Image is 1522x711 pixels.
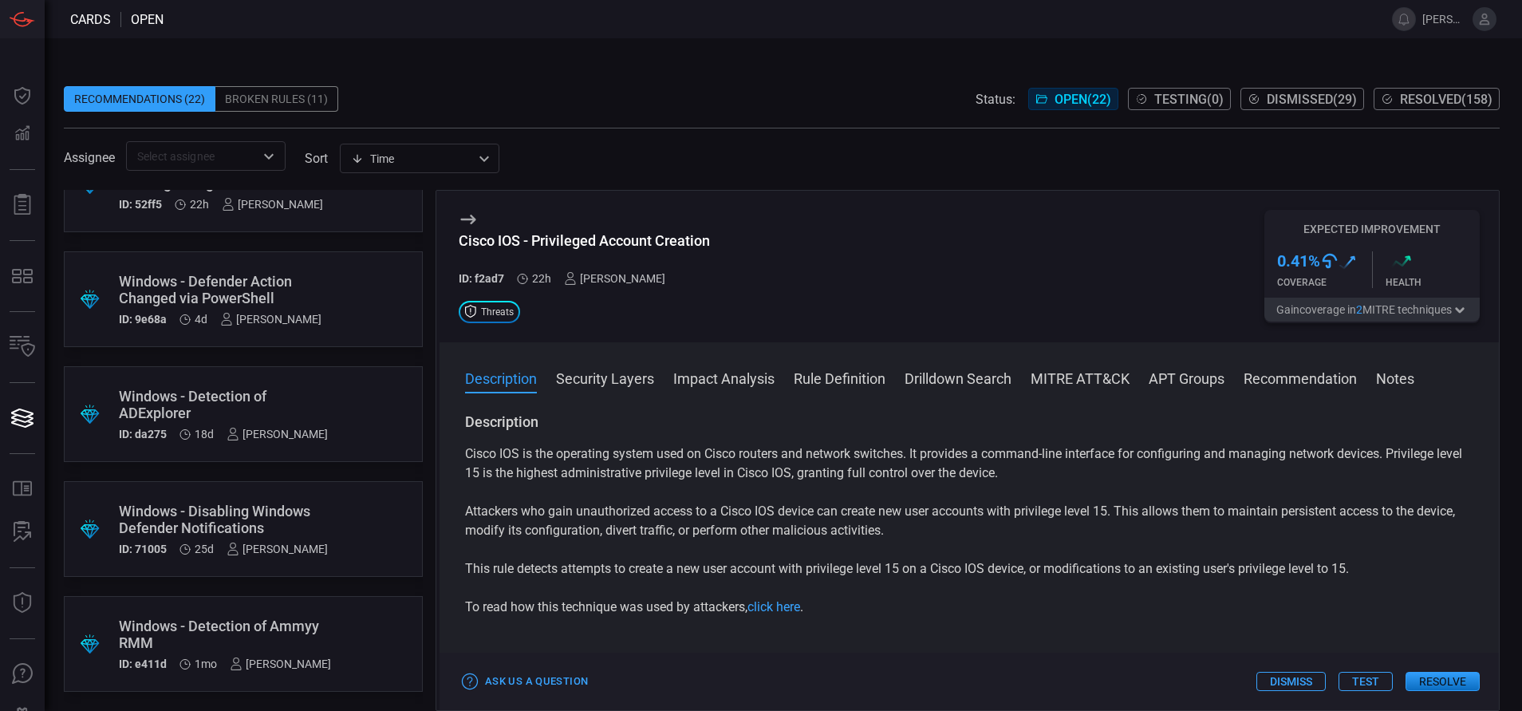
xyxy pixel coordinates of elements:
a: click here [747,599,800,614]
h5: ID: f2ad7 [459,272,504,285]
span: Assignee [64,150,115,165]
button: Impact Analysis [673,368,775,387]
div: Health [1386,277,1481,288]
span: Aug 27, 2025 5:09 PM [190,198,209,211]
button: MITRE - Detection Posture [3,257,41,295]
div: [PERSON_NAME] [227,543,328,555]
input: Select assignee [131,146,254,166]
button: Rule Catalog [3,470,41,508]
h3: Description [465,413,1473,432]
button: Open [258,145,280,168]
div: Windows - Detection of ADExplorer [119,388,328,421]
div: [PERSON_NAME] [222,198,323,211]
p: To read how this technique was used by attackers, . [465,598,1473,617]
button: Open(22) [1028,88,1118,110]
button: Inventory [3,328,41,366]
div: [PERSON_NAME] [564,272,665,285]
p: This rule detects attempts to create a new user account with privilege level 15 on a Cisco IOS de... [465,559,1473,579]
span: 2 [1356,303,1362,316]
div: [PERSON_NAME] [230,658,331,670]
button: Notes [1376,368,1414,387]
button: APT Groups [1149,368,1224,387]
h5: ID: da275 [119,428,167,440]
span: Dismissed ( 29 ) [1267,92,1357,107]
span: Open ( 22 ) [1055,92,1111,107]
span: Aug 24, 2025 8:50 AM [195,313,207,326]
h3: 0.41 % [1277,251,1320,271]
span: Aug 03, 2025 11:41 AM [195,543,214,555]
button: Rule Definition [794,368,885,387]
div: Broken Rules (11) [215,86,338,112]
span: Threats [481,307,514,317]
button: Gaincoverage in2MITRE techniques [1264,298,1480,322]
button: Ask Us A Question [3,655,41,693]
h5: ID: e411d [119,658,167,670]
h5: ID: 71005 [119,543,167,555]
button: Dismiss [1256,672,1326,691]
div: Windows - Defender Action Changed via PowerShell [119,273,321,306]
div: Cisco IOS - Privileged Account Creation [459,232,710,249]
span: Aug 27, 2025 5:10 PM [532,272,551,285]
div: Windows - Detection of Ammyy RMM [119,618,331,651]
h5: ID: 52ff5 [119,198,162,211]
button: Description [465,368,537,387]
span: Status: [976,92,1015,107]
button: Dashboard [3,77,41,115]
span: open [131,12,164,27]
button: ALERT ANALYSIS [3,513,41,551]
button: Cards [3,399,41,437]
span: [PERSON_NAME].[PERSON_NAME] [1422,13,1466,26]
span: Jul 27, 2025 10:12 AM [195,658,217,670]
button: Test [1339,672,1393,691]
button: MITRE ATT&CK [1031,368,1130,387]
button: Reports [3,186,41,224]
p: Attackers who gain unauthorized access to a Cisco IOS device can create new user accounts with pr... [465,502,1473,540]
button: Detections [3,115,41,153]
div: Recommendations (22) [64,86,215,112]
button: Drilldown Search [905,368,1011,387]
div: [PERSON_NAME] [220,313,321,326]
span: Testing ( 0 ) [1154,92,1224,107]
button: Testing(0) [1128,88,1231,110]
label: sort [305,151,328,166]
div: Windows - Disabling Windows Defender Notifications [119,503,328,536]
button: Security Layers [556,368,654,387]
p: Cisco IOS is the operating system used on Cisco routers and network switches. It provides a comma... [465,444,1473,483]
div: [PERSON_NAME] [227,428,328,440]
button: Resolve [1406,672,1480,691]
div: Time [351,151,474,167]
button: Threat Intelligence [3,584,41,622]
span: Cards [70,12,111,27]
span: Aug 10, 2025 9:09 AM [195,428,214,440]
button: Ask Us a Question [459,670,592,694]
h5: ID: 9e68a [119,313,167,326]
button: Recommendation [1244,368,1357,387]
span: Resolved ( 158 ) [1400,92,1492,107]
button: Dismissed(29) [1240,88,1364,110]
h5: Expected Improvement [1264,223,1480,235]
button: Resolved(158) [1374,88,1500,110]
div: Coverage [1277,277,1372,288]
